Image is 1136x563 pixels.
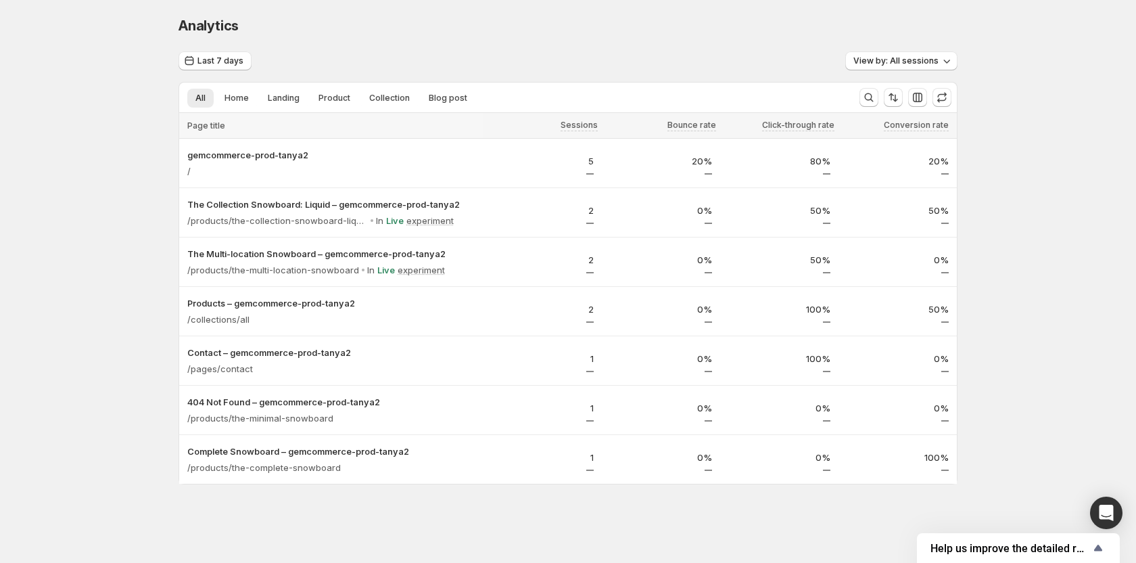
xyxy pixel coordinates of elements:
[429,93,467,104] span: Blog post
[1090,497,1122,529] div: Open Intercom Messenger
[492,401,594,415] p: 1
[492,451,594,464] p: 1
[728,451,830,464] p: 0%
[224,93,249,104] span: Home
[318,93,350,104] span: Product
[610,154,712,168] p: 20%
[492,253,594,267] p: 2
[847,451,949,464] p: 100%
[268,93,300,104] span: Landing
[610,401,712,415] p: 0%
[847,352,949,365] p: 0%
[610,352,712,365] p: 0%
[847,302,949,316] p: 50%
[492,154,594,168] p: 5
[728,253,830,267] p: 50%
[187,313,250,326] p: /collections/all
[884,88,903,107] button: Sort the results
[930,540,1106,556] button: Show survey - Help us improve the detailed report for A/B campaigns
[386,214,404,227] p: Live
[187,214,368,227] p: /products/the-collection-snowboard-liquid
[610,302,712,316] p: 0%
[561,120,598,131] span: Sessions
[610,451,712,464] p: 0%
[847,401,949,415] p: 0%
[728,352,830,365] p: 100%
[406,214,454,227] p: experiment
[610,253,712,267] p: 0%
[367,263,375,277] p: In
[376,214,383,227] p: In
[728,154,830,168] p: 80%
[187,362,253,376] p: /pages/contact
[728,204,830,217] p: 50%
[492,204,594,217] p: 2
[884,120,949,131] span: Conversion rate
[187,411,333,425] p: /products/the-minimal-snowboard
[369,93,410,104] span: Collection
[930,542,1090,555] span: Help us improve the detailed report for A/B campaigns
[197,55,243,66] span: Last 7 days
[762,120,834,131] span: Click-through rate
[859,88,878,107] button: Search and filter results
[187,120,225,131] span: Page title
[492,302,594,316] p: 2
[398,263,445,277] p: experiment
[610,204,712,217] p: 0%
[179,51,252,70] button: Last 7 days
[187,164,191,178] p: /
[179,18,239,34] span: Analytics
[847,154,949,168] p: 20%
[853,55,939,66] span: View by: All sessions
[667,120,716,131] span: Bounce rate
[187,445,475,458] button: Complete Snowboard – gemcommerce-prod-tanya2
[728,302,830,316] p: 100%
[845,51,957,70] button: View by: All sessions
[187,395,475,409] button: 404 Not Found – gemcommerce-prod-tanya2
[187,198,475,211] button: The Collection Snowboard: Liquid – gemcommerce-prod-tanya2
[847,253,949,267] p: 0%
[187,263,359,277] p: /products/the-multi-location-snowboard
[492,352,594,365] p: 1
[187,296,475,310] button: Products – gemcommerce-prod-tanya2
[187,346,475,359] button: Contact – gemcommerce-prod-tanya2
[377,263,395,277] p: Live
[728,401,830,415] p: 0%
[847,204,949,217] p: 50%
[187,148,475,162] button: gemcommerce-prod-tanya2
[195,93,206,104] span: All
[187,247,475,261] button: The Multi-location Snowboard – gemcommerce-prod-tanya2
[187,461,341,474] p: /products/the-complete-snowboard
